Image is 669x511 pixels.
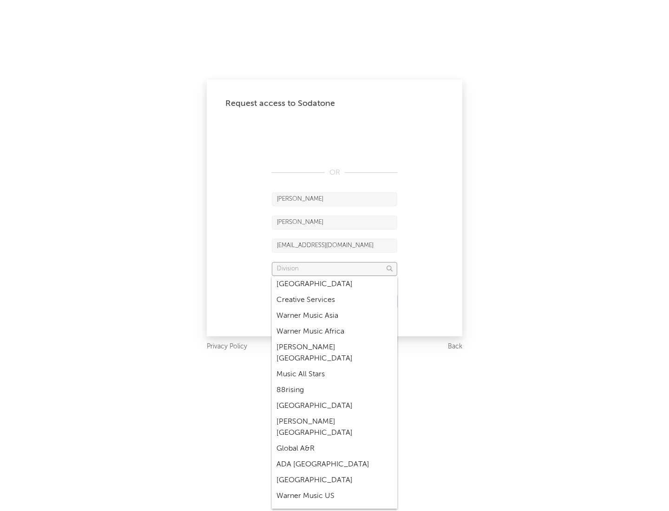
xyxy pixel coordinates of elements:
[272,367,397,382] div: Music All Stars
[225,98,444,109] div: Request access to Sodatone
[272,292,397,308] div: Creative Services
[272,457,397,472] div: ADA [GEOGRAPHIC_DATA]
[448,341,462,353] a: Back
[272,262,397,276] input: Division
[272,441,397,457] div: Global A&R
[272,414,397,441] div: [PERSON_NAME] [GEOGRAPHIC_DATA]
[272,239,397,253] input: Email
[272,472,397,488] div: [GEOGRAPHIC_DATA]
[272,167,397,178] div: OR
[272,324,397,340] div: Warner Music Africa
[272,488,397,504] div: Warner Music US
[272,216,397,229] input: Last Name
[272,276,397,292] div: [GEOGRAPHIC_DATA]
[272,340,397,367] div: [PERSON_NAME] [GEOGRAPHIC_DATA]
[272,192,397,206] input: First Name
[272,308,397,324] div: Warner Music Asia
[272,382,397,398] div: 88rising
[272,398,397,414] div: [GEOGRAPHIC_DATA]
[207,341,247,353] a: Privacy Policy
